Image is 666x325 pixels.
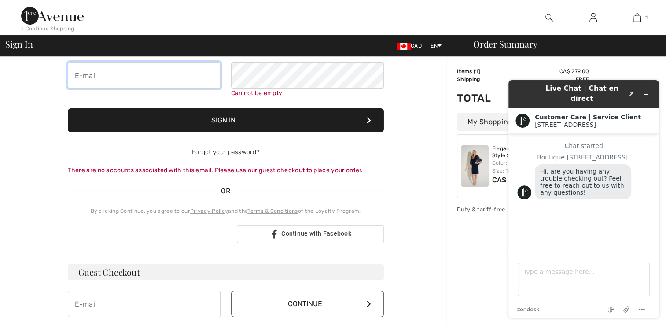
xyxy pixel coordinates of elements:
[457,67,504,75] td: Items ( )
[397,43,411,50] img: Canadian Dollar
[68,62,221,89] input: E-mail
[463,40,661,48] div: Order Summary
[5,40,33,48] span: Sign In
[397,43,425,49] span: CAD
[545,12,553,23] img: search the website
[68,264,384,280] h3: Guest Checkout
[501,73,666,325] iframe: Find more information here
[237,225,384,243] a: Continue with Facebook
[492,176,522,184] span: CA$ 279
[457,205,589,214] div: Duty & tariff-free | Uninterrupted shipping
[63,225,234,244] iframe: Sign in with Google Button
[68,166,384,175] div: There are no accounts associated with this email. Please use our guest checkout to place your order.
[21,25,74,33] div: < Continue Shopping
[68,108,384,132] button: Sign In
[461,145,489,187] img: Elegant Knee-Length Dress Style 253728
[21,7,84,25] img: 1ère Avenue
[457,113,589,131] div: My Shopping Bag (1 Item)
[431,43,442,49] span: EN
[217,186,235,196] span: OR
[589,12,597,23] img: My Info
[190,208,228,214] a: Privacy Policy
[231,291,384,317] button: Continue
[492,145,585,159] a: Elegant Knee-Length Dress Style 253728
[281,230,351,237] span: Continue with Facebook
[475,68,478,74] span: 1
[192,148,259,156] a: Forgot your password?
[68,207,384,215] div: By clicking Continue, you agree to our and the of the Loyalty Program.
[247,208,298,214] a: Terms & Conditions
[504,67,589,75] td: CA$ 279.00
[615,12,659,23] a: 1
[633,12,641,23] img: My Bag
[457,75,504,83] td: Shipping
[231,89,384,98] div: Can not be empty
[68,291,221,317] input: E-mail
[457,83,504,113] td: Total
[19,6,37,14] span: Chat
[645,14,648,22] span: 1
[492,159,585,175] div: Color: Midnight Blue Size: 10
[582,12,604,23] a: Sign In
